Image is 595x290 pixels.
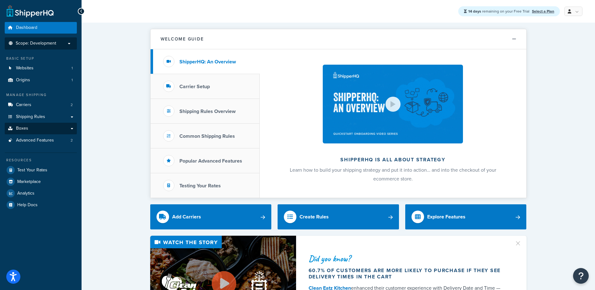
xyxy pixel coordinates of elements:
h3: Carrier Setup [179,84,210,89]
li: Advanced Features [5,135,77,146]
strong: 14 days [468,8,481,14]
div: Basic Setup [5,56,77,61]
a: Advanced Features2 [5,135,77,146]
span: 1 [72,78,73,83]
a: Test Your Rates [5,164,77,176]
div: Manage Shipping [5,92,77,98]
button: Welcome Guide [151,29,526,49]
span: Websites [16,66,34,71]
span: Learn how to build your shipping strategy and put it into action… and into the checkout of your e... [290,166,496,182]
h3: ShipperHQ: An Overview [179,59,236,65]
span: 2 [71,138,73,143]
span: Dashboard [16,25,37,30]
span: remaining on your Free Trial [468,8,530,14]
h3: Common Shipping Rules [179,133,235,139]
span: Advanced Features [16,138,54,143]
a: Help Docs [5,199,77,211]
li: Carriers [5,99,77,111]
li: Origins [5,74,77,86]
a: Origins1 [5,74,77,86]
a: Select a Plan [532,8,554,14]
h3: Testing Your Rates [179,183,221,189]
a: Carriers2 [5,99,77,111]
a: Add Carriers [150,204,272,229]
span: Carriers [16,102,31,108]
div: 60.7% of customers are more likely to purchase if they see delivery times in the cart [309,267,507,280]
span: 1 [72,66,73,71]
span: Shipping Rules [16,114,45,120]
a: Shipping Rules [5,111,77,123]
h2: Welcome Guide [161,37,204,41]
a: Create Rules [278,204,399,229]
a: Analytics [5,188,77,199]
span: Analytics [17,191,35,196]
div: Create Rules [300,212,329,221]
div: Explore Features [427,212,465,221]
div: Did you know? [309,254,507,263]
li: Websites [5,62,77,74]
a: Websites1 [5,62,77,74]
a: Explore Features [405,204,527,229]
span: Scope: Development [16,41,56,46]
a: Boxes [5,123,77,134]
div: Add Carriers [172,212,201,221]
h2: ShipperHQ is all about strategy [276,157,510,163]
div: Resources [5,158,77,163]
span: 2 [71,102,73,108]
h3: Shipping Rules Overview [179,109,236,114]
span: Marketplace [17,179,41,185]
h3: Popular Advanced Features [179,158,242,164]
span: Origins [16,78,30,83]
img: ShipperHQ is all about strategy [323,65,463,143]
a: Marketplace [5,176,77,187]
a: Dashboard [5,22,77,34]
span: Test Your Rates [17,168,47,173]
button: Open Resource Center [573,268,589,284]
span: Help Docs [17,202,38,208]
span: Boxes [16,126,28,131]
